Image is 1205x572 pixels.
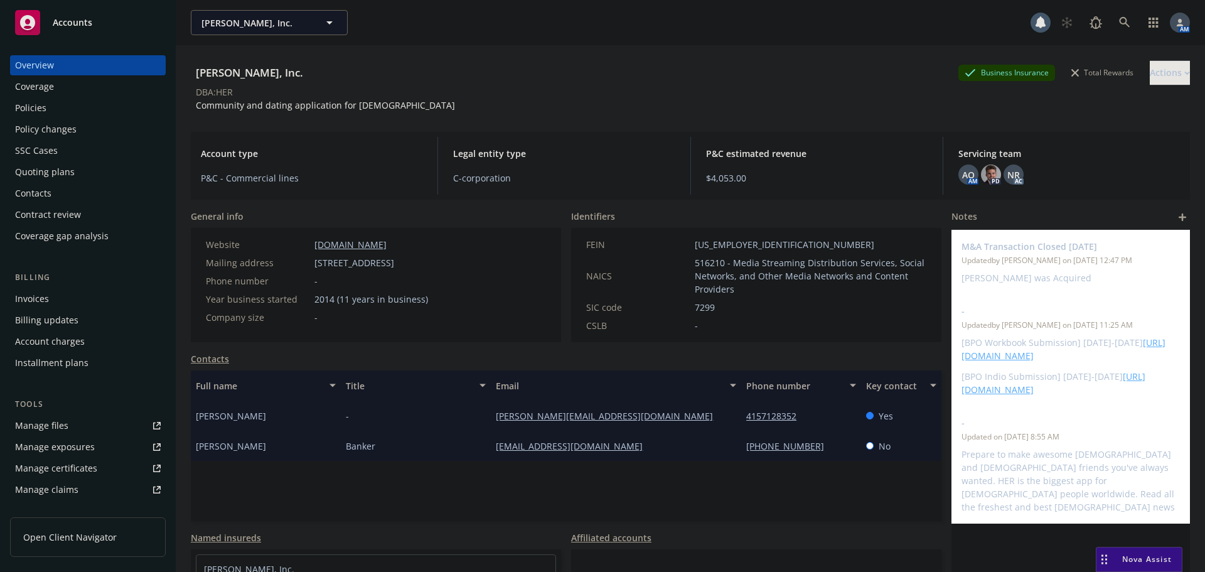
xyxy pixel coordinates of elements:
a: Account charges [10,332,166,352]
span: Updated by [PERSON_NAME] on [DATE] 12:47 PM [961,255,1180,266]
span: Notes [951,210,977,225]
a: Search [1112,10,1137,35]
div: Phone number [746,379,842,392]
a: Invoices [10,289,166,309]
span: - [961,305,1147,318]
span: No [879,440,891,453]
div: Website [206,238,309,251]
div: Manage BORs [15,501,74,521]
a: Start snowing [1054,10,1079,35]
a: Coverage [10,77,166,97]
a: SSC Cases [10,141,166,161]
button: [PERSON_NAME], Inc. [191,10,348,35]
span: Account type [201,147,422,160]
a: Affiliated accounts [571,531,651,544]
a: Manage files [10,416,166,436]
div: Manage files [15,416,68,436]
span: Legal entity type [453,147,675,160]
span: Updated on [DATE] 8:55 AM [961,431,1180,443]
span: Community and dating application for [DEMOGRAPHIC_DATA] [196,99,455,111]
span: - [695,319,698,332]
span: Banker [346,440,375,453]
span: 516210 - Media Streaming Distribution Services, Social Networks, and Other Media Networks and Con... [695,256,926,296]
div: Total Rewards [1065,65,1140,80]
a: Contacts [191,352,229,365]
div: Full name [196,379,322,392]
span: 2014 (11 years in business) [314,293,428,306]
a: Named insureds [191,531,261,544]
a: Manage certificates [10,458,166,478]
button: Nova Assist [1096,547,1182,572]
a: Switch app [1141,10,1166,35]
div: Actions [1150,61,1190,85]
span: [PERSON_NAME], Inc. [201,16,310,30]
div: Billing updates [15,310,78,330]
button: Email [491,370,741,401]
span: [PERSON_NAME] was Acquired [961,272,1091,284]
span: AO [962,168,975,181]
div: -Updated on [DATE] 8:55 AMPrepare to make awesome [DEMOGRAPHIC_DATA] and [DEMOGRAPHIC_DATA] frien... [951,406,1190,524]
span: C-corporation [453,171,675,185]
span: Yes [879,409,893,423]
a: Quoting plans [10,162,166,182]
span: [US_EMPLOYER_IDENTIFICATION_NUMBER] [695,238,874,251]
div: Invoices [15,289,49,309]
div: Account charges [15,332,85,352]
div: SSC Cases [15,141,58,161]
div: Title [346,379,472,392]
span: [PERSON_NAME] [196,409,266,423]
div: SIC code [586,301,690,314]
div: Manage certificates [15,458,97,478]
span: 7299 [695,301,715,314]
a: Manage exposures [10,437,166,457]
span: - [346,409,349,423]
span: Accounts [53,18,92,28]
div: Mailing address [206,256,309,269]
span: P&C estimated revenue [706,147,928,160]
span: Identifiers [571,210,615,223]
span: $4,053.00 [706,171,928,185]
div: Coverage [15,77,54,97]
span: - [314,311,318,324]
div: Policies [15,98,46,118]
a: Billing updates [10,310,166,330]
a: [PERSON_NAME][EMAIL_ADDRESS][DOMAIN_NAME] [496,410,723,422]
div: Quoting plans [15,162,75,182]
a: Manage BORs [10,501,166,521]
span: - [961,416,1147,429]
button: Actions [1150,60,1190,85]
div: Coverage gap analysis [15,226,109,246]
div: Manage claims [15,480,78,500]
button: Title [341,370,491,401]
a: Manage claims [10,480,166,500]
img: photo [981,165,1001,185]
a: Policies [10,98,166,118]
div: -Updatedby [PERSON_NAME] on [DATE] 11:25 AM[BPO Workbook Submission] [DATE]-[DATE][URL][DOMAIN_NA... [951,294,1190,406]
span: P&C - Commercial lines [201,171,422,185]
div: Business Insurance [958,65,1055,80]
div: Contract review [15,205,81,225]
span: Updated by [PERSON_NAME] on [DATE] 11:25 AM [961,320,1180,331]
span: [PERSON_NAME] [196,440,266,453]
button: Full name [191,370,341,401]
p: [BPO Indio Submission] [DATE]-[DATE] [961,370,1180,396]
div: Tools [10,398,166,411]
div: NAICS [586,269,690,283]
button: Phone number [741,370,861,401]
a: Accounts [10,5,166,40]
div: Phone number [206,274,309,288]
a: Contract review [10,205,166,225]
div: Company size [206,311,309,324]
a: Installment plans [10,353,166,373]
div: Overview [15,55,54,75]
div: M&A Transaction Closed [DATE]Updatedby [PERSON_NAME] on [DATE] 12:47 PM[PERSON_NAME] was Acquired [951,230,1190,294]
div: DBA: HER [196,85,233,99]
span: [STREET_ADDRESS] [314,256,394,269]
a: [EMAIL_ADDRESS][DOMAIN_NAME] [496,440,653,452]
p: Prepare to make awesome [DEMOGRAPHIC_DATA] and [DEMOGRAPHIC_DATA] friends you've always wanted. H... [961,448,1180,514]
span: General info [191,210,244,223]
a: 4157128352 [746,410,806,422]
p: [BPO Workbook Submission] [DATE]-[DATE] [961,336,1180,362]
a: Policy changes [10,119,166,139]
